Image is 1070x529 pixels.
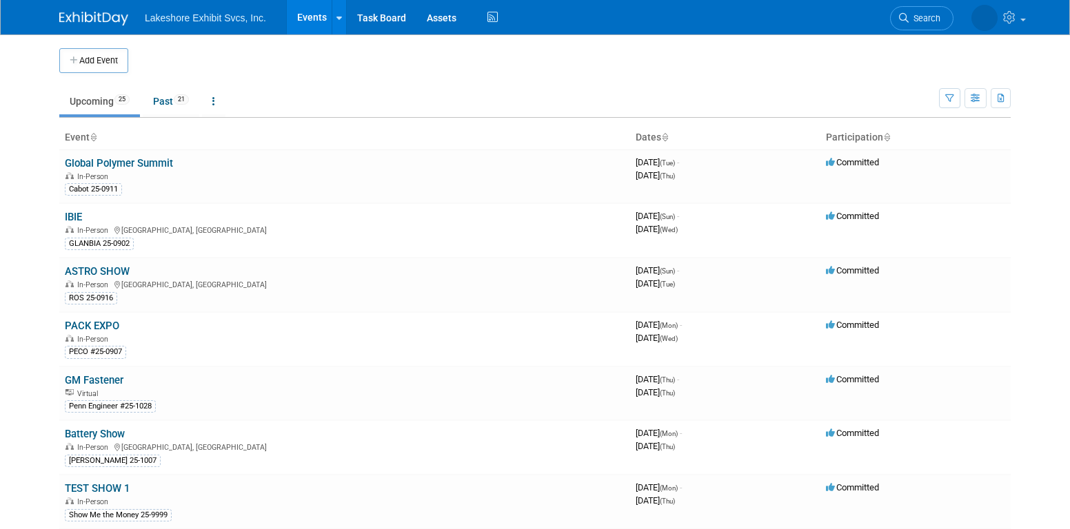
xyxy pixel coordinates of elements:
span: Search [909,13,940,23]
a: Sort by Start Date [661,132,668,143]
a: PACK EXPO [65,320,119,332]
span: Lakeshore Exhibit Svcs, Inc. [145,12,266,23]
th: Dates [630,126,820,149]
span: (Thu) [660,497,675,505]
span: Committed [826,320,879,330]
img: Virtual Event [65,389,74,396]
span: Virtual [77,389,102,398]
span: In-Person [77,172,112,181]
a: IBIE [65,211,82,223]
span: [DATE] [636,374,679,384]
th: Event [59,126,630,149]
button: Add Event [59,48,128,73]
div: ROS 25-0916 [65,292,117,304]
span: 25 [114,94,130,105]
span: - [677,265,679,276]
span: [DATE] [636,170,675,180]
a: Global Polymer Summit [65,157,173,169]
div: [PERSON_NAME] 25-1007 [65,455,161,467]
span: [DATE] [636,333,678,343]
span: (Thu) [660,389,675,397]
div: PECO #25-0907 [65,346,126,358]
div: Penn Engineer #25-1028 [65,400,156,413]
span: Committed [826,374,879,384]
a: Sort by Event Name [90,132,97,143]
img: In-Person Event [65,226,74,233]
a: Past21 [143,88,199,114]
span: [DATE] [636,224,678,234]
div: [GEOGRAPHIC_DATA], [GEOGRAPHIC_DATA] [65,278,625,289]
span: [DATE] [636,157,679,167]
img: In-Person Event [65,280,74,287]
a: ASTRO SHOW [65,265,130,278]
span: (Wed) [660,335,678,342]
span: In-Person [77,280,112,289]
span: (Sun) [660,213,675,220]
span: - [677,211,679,221]
img: In-Person Event [65,497,74,504]
span: In-Person [77,335,112,344]
span: (Wed) [660,226,678,234]
span: [DATE] [636,211,679,221]
img: MICHELLE MOYA [971,5,998,31]
span: (Thu) [660,172,675,180]
span: (Sun) [660,267,675,275]
span: - [680,482,682,492]
span: 21 [174,94,189,105]
span: (Mon) [660,430,678,437]
span: Committed [826,211,879,221]
img: In-Person Event [65,335,74,342]
img: ExhibitDay [59,12,128,25]
a: GM Fastener [65,374,123,386]
div: GLANBIA 25-0902 [65,238,134,250]
span: - [677,374,679,384]
span: [DATE] [636,265,679,276]
span: [DATE] [636,495,675,506]
a: Search [890,6,953,30]
span: Committed [826,157,879,167]
span: (Thu) [660,443,675,450]
div: Cabot 25-0911 [65,183,122,196]
span: In-Person [77,497,112,506]
span: In-Person [77,226,112,235]
span: [DATE] [636,387,675,397]
span: [DATE] [636,482,682,492]
div: Show Me the Money 25-9999 [65,509,172,521]
span: [DATE] [636,278,675,289]
span: - [680,428,682,438]
span: Committed [826,428,879,438]
span: [DATE] [636,320,682,330]
div: [GEOGRAPHIC_DATA], [GEOGRAPHIC_DATA] [65,224,625,235]
img: In-Person Event [65,172,74,179]
span: (Tue) [660,280,675,288]
span: (Mon) [660,484,678,492]
a: Battery Show [65,428,125,440]
span: - [680,320,682,330]
a: TEST SHOW 1 [65,482,130,495]
span: In-Person [77,443,112,452]
span: [DATE] [636,428,682,438]
span: (Tue) [660,159,675,167]
th: Participation [820,126,1011,149]
a: Upcoming25 [59,88,140,114]
span: [DATE] [636,441,675,451]
span: - [677,157,679,167]
img: In-Person Event [65,443,74,450]
span: Committed [826,265,879,276]
div: [GEOGRAPHIC_DATA], [GEOGRAPHIC_DATA] [65,441,625,452]
a: Sort by Participation Type [883,132,890,143]
span: Committed [826,482,879,492]
span: (Mon) [660,322,678,329]
span: (Thu) [660,376,675,384]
